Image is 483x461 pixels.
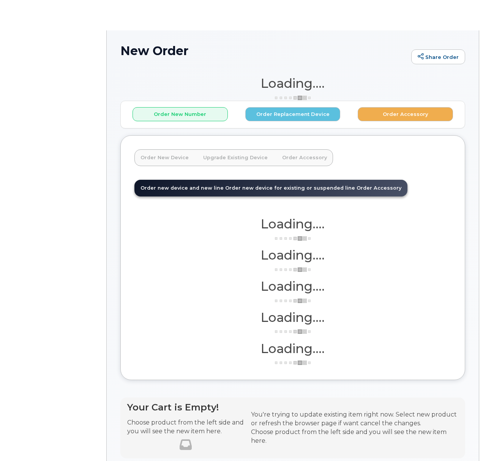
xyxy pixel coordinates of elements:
[274,267,312,272] img: ajax-loader-3a6953c30dc77f0bf724df975f13086db4f4c1262e45940f03d1251963f1bf2e.gif
[127,418,244,436] p: Choose product from the left side and you will see the new item here.
[411,49,465,65] a: Share Order
[274,95,312,101] img: ajax-loader-3a6953c30dc77f0bf724df975f13086db4f4c1262e45940f03d1251963f1bf2e.gif
[274,298,312,304] img: ajax-loader-3a6953c30dc77f0bf724df975f13086db4f4c1262e45940f03d1251963f1bf2e.gif
[140,185,224,191] span: Order new device and new line
[134,279,451,293] h1: Loading....
[245,107,341,121] button: Order Replacement Device
[276,149,333,166] a: Order Accessory
[274,236,312,241] img: ajax-loader-3a6953c30dc77f0bf724df975f13086db4f4c1262e45940f03d1251963f1bf2e.gif
[134,149,195,166] a: Order New Device
[134,248,451,262] h1: Loading....
[251,428,458,445] div: Choose product from the left side and you will see the new item here.
[197,149,274,166] a: Upgrade Existing Device
[274,360,312,366] img: ajax-loader-3a6953c30dc77f0bf724df975f13086db4f4c1262e45940f03d1251963f1bf2e.gif
[120,76,465,90] h1: Loading....
[358,107,453,121] button: Order Accessory
[120,44,407,57] h1: New Order
[225,185,355,191] span: Order new device for existing or suspended line
[274,329,312,334] img: ajax-loader-3a6953c30dc77f0bf724df975f13086db4f4c1262e45940f03d1251963f1bf2e.gif
[134,217,451,231] h1: Loading....
[134,342,451,355] h1: Loading....
[127,402,244,412] h4: Your Cart is Empty!
[133,107,228,121] button: Order New Number
[357,185,401,191] span: Order Accessory
[134,311,451,324] h1: Loading....
[251,410,458,428] div: You're trying to update existing item right now. Select new product or refresh the browser page i...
